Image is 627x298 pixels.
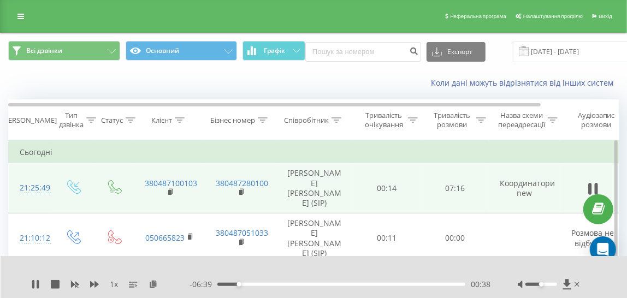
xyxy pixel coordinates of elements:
[539,282,543,287] div: Accessibility label
[110,279,118,290] span: 1 x
[284,116,329,125] div: Співробітник
[216,178,269,188] a: 380487280100
[2,116,57,125] div: [PERSON_NAME]
[421,213,489,264] td: 00:00
[305,42,421,62] input: Пошук за номером
[523,13,583,19] span: Налаштування профілю
[216,228,269,238] a: 380487051033
[430,111,474,129] div: Тривалість розмови
[353,213,421,264] td: 00:11
[237,282,241,287] div: Accessibility label
[421,163,489,213] td: 07:16
[362,111,405,129] div: Тривалість очікування
[276,163,353,213] td: [PERSON_NAME] [PERSON_NAME] (SIP)
[590,236,616,263] div: Open Intercom Messenger
[353,163,421,213] td: 00:14
[276,213,353,264] td: [PERSON_NAME] [PERSON_NAME] (SIP)
[471,279,490,290] span: 00:38
[20,177,42,199] div: 21:25:49
[570,111,623,129] div: Аудіозапис розмови
[146,233,185,243] a: 050665823
[210,116,255,125] div: Бізнес номер
[190,279,217,290] span: - 06:39
[450,13,506,19] span: Реферальна програма
[145,178,198,188] a: 380487100103
[264,47,285,55] span: Графік
[572,228,614,248] span: Розмова не відбулась
[151,116,172,125] div: Клієнт
[242,41,305,61] button: Графік
[489,163,560,213] td: Координатори new
[101,116,123,125] div: Статус
[431,78,619,88] a: Коли дані можуть відрізнятися вiд інших систем
[26,46,62,55] span: Всі дзвінки
[59,111,84,129] div: Тип дзвінка
[8,41,120,61] button: Всі дзвінки
[427,42,486,62] button: Експорт
[498,111,545,129] div: Назва схеми переадресації
[20,228,42,249] div: 21:10:12
[126,41,238,61] button: Основний
[599,13,612,19] span: Вихід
